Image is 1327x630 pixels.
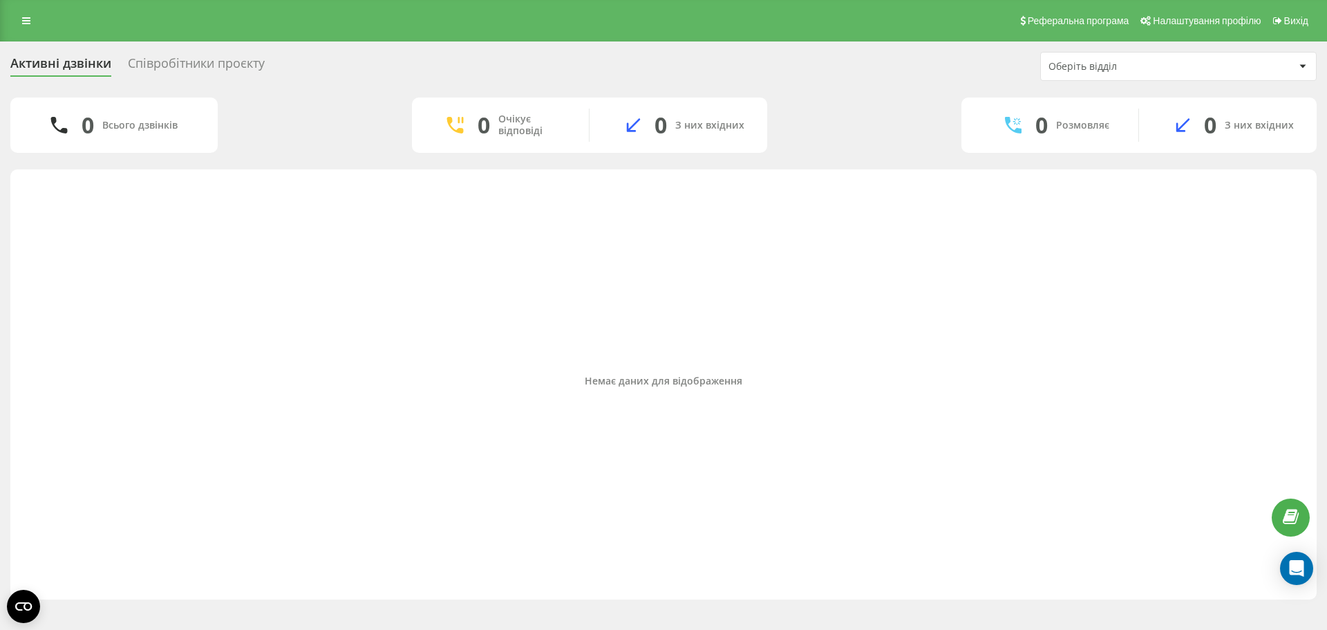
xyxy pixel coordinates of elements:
[10,56,111,77] div: Активні дзвінки
[1048,61,1214,73] div: Оберіть відділ
[128,56,265,77] div: Співробітники проєкту
[1280,552,1313,585] div: Open Intercom Messenger
[478,112,490,138] div: 0
[82,112,94,138] div: 0
[102,120,178,131] div: Всього дзвінків
[21,376,1306,387] div: Немає даних для відображення
[1204,112,1216,138] div: 0
[655,112,667,138] div: 0
[1028,15,1129,26] span: Реферальна програма
[7,590,40,623] button: Open CMP widget
[1284,15,1308,26] span: Вихід
[675,120,744,131] div: З них вхідних
[1035,112,1048,138] div: 0
[498,113,568,137] div: Очікує відповіді
[1225,120,1294,131] div: З них вхідних
[1153,15,1261,26] span: Налаштування профілю
[1056,120,1109,131] div: Розмовляє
